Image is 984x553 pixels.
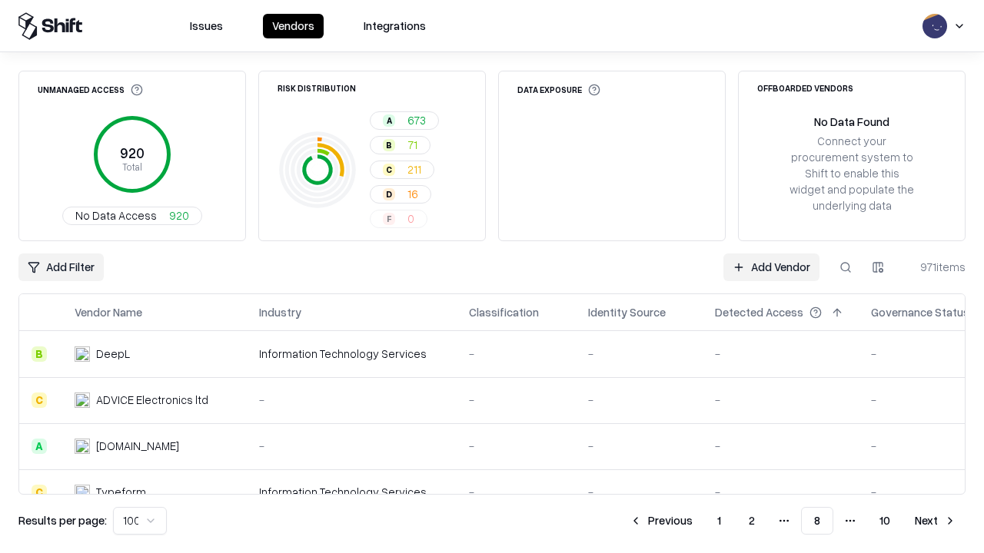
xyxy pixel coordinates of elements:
div: - [588,392,690,408]
div: - [259,392,444,408]
div: - [588,484,690,500]
button: Integrations [354,14,435,38]
p: Results per page: [18,512,107,528]
button: Vendors [263,14,324,38]
button: Previous [620,507,702,535]
tspan: 920 [120,144,145,161]
div: - [588,346,690,362]
button: 2 [736,507,767,535]
div: ADVICE Electronics ltd [96,392,208,408]
div: Unmanaged Access [38,84,143,96]
div: C [32,392,47,408]
div: - [469,346,563,362]
div: C [32,485,47,500]
div: B [32,346,47,362]
div: Typeform [96,484,146,500]
span: 673 [407,112,426,128]
button: Issues [181,14,232,38]
div: C [383,164,395,176]
div: - [715,392,846,408]
div: D [383,188,395,200]
div: Connect your procurement system to Shift to enable this widget and populate the underlying data [788,133,916,214]
span: 211 [407,161,421,177]
button: B71 [370,136,430,154]
div: Governance Status [871,304,969,320]
div: - [469,392,563,408]
div: - [715,484,846,500]
div: Industry [259,304,301,320]
button: A673 [370,111,439,130]
div: - [588,438,690,454]
button: 1 [705,507,733,535]
div: Offboarded Vendors [757,84,853,92]
div: A [383,114,395,127]
nav: pagination [620,507,966,535]
img: ADVICE Electronics ltd [75,392,90,408]
div: Risk Distribution [278,84,356,92]
button: 10 [867,507,903,535]
span: 920 [169,207,189,224]
a: Add Vendor [723,253,819,281]
div: Identity Source [588,304,666,320]
div: 971 items [904,259,966,275]
div: Classification [469,304,539,320]
div: Vendor Name [75,304,142,320]
div: - [259,438,444,454]
img: cybersafe.co.il [75,439,90,454]
div: DeepL [96,346,130,362]
span: 71 [407,137,417,153]
button: C211 [370,161,434,179]
div: No Data Found [814,114,889,130]
div: Detected Access [715,304,803,320]
button: Next [906,507,966,535]
div: - [469,438,563,454]
button: D16 [370,185,431,204]
div: A [32,439,47,454]
div: - [469,484,563,500]
span: 16 [407,186,418,202]
div: [DOMAIN_NAME] [96,438,179,454]
div: B [383,139,395,151]
span: No Data Access [75,207,157,224]
div: Data Exposure [517,84,600,96]
div: - [715,438,846,454]
button: Add Filter [18,253,104,281]
button: 8 [801,507,833,535]
div: - [715,346,846,362]
tspan: Total [122,161,142,173]
div: Information Technology Services [259,484,444,500]
div: Information Technology Services [259,346,444,362]
button: No Data Access920 [62,207,202,225]
img: DeepL [75,346,90,362]
img: Typeform [75,485,90,500]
